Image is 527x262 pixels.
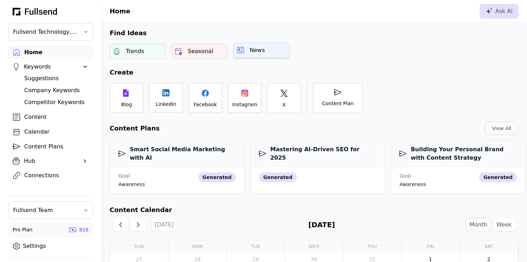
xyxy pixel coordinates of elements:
div: generated [259,172,297,182]
div: Content [24,113,88,121]
a: Suggestions [20,72,93,84]
button: Fullsend Team [8,202,93,219]
div: Trends [126,47,144,56]
div: X [282,101,286,108]
a: Sunday [134,240,144,253]
div: Suggestions [24,74,88,83]
div: Hub [24,157,77,165]
a: Wednesday [309,240,320,253]
a: Settings [8,240,93,252]
div: LinkedIn [156,101,176,108]
a: Connections [8,170,93,181]
div: News [250,46,265,55]
h2: [DATE] [308,219,335,230]
h3: Smart Social Media Marketing with AI [118,145,236,162]
div: Facebook [194,101,217,108]
div: Ask AI [486,7,513,15]
div: Company Keywords [24,86,88,95]
div: Competitor Keywords [24,98,88,107]
button: Previous Month [113,218,129,231]
a: Friday [427,240,434,253]
div: Content Plan [322,100,354,107]
div: Calendar [24,128,88,136]
button: [DATE] [151,218,178,231]
h3: Building Your Personal Brand with Content Strategy [399,145,517,162]
a: Monday [192,240,203,253]
div: awareness [399,181,426,188]
a: Company Keywords [20,84,93,96]
a: Saturday [484,240,493,253]
div: View All [491,125,513,132]
a: Calendar [8,126,93,138]
a: Content [8,111,93,123]
a: Tuesday [251,240,260,253]
h2: Content Calendar [110,205,519,215]
button: Next Month [130,218,147,231]
div: Keywords [24,63,77,71]
button: Week [492,218,516,231]
h1: Home [110,6,130,16]
button: Fullsend Technology, Inc. [8,23,93,41]
div: Pro Plan [13,226,32,233]
h3: Mastering AI-Driven SEO for 2025 [259,145,377,162]
button: Month [465,218,491,231]
div: Goal [399,172,426,179]
a: Competitor Keywords [20,96,93,108]
div: Seasonal [188,47,213,56]
div: generated [198,172,236,182]
div: Blog [121,101,132,108]
div: Instagram [232,101,257,108]
button: View All [485,122,519,135]
span: Fullsend Team [13,206,78,215]
a: Content Plans [8,141,93,153]
div: Goal [118,172,145,179]
span: Fullsend Technology, Inc. [13,28,78,36]
div: Content Plans [24,142,88,151]
div: generated [479,172,517,182]
div: Home [24,48,88,57]
h2: Find Ideas [101,28,527,38]
a: Home [8,46,93,58]
a: Thursday [367,240,377,253]
div: awareness [118,181,145,188]
h2: Create [101,68,527,77]
div: 818 [79,226,89,233]
div: Connections [24,171,88,180]
button: Ask AI [480,4,519,19]
h2: Content Plans [110,123,160,133]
